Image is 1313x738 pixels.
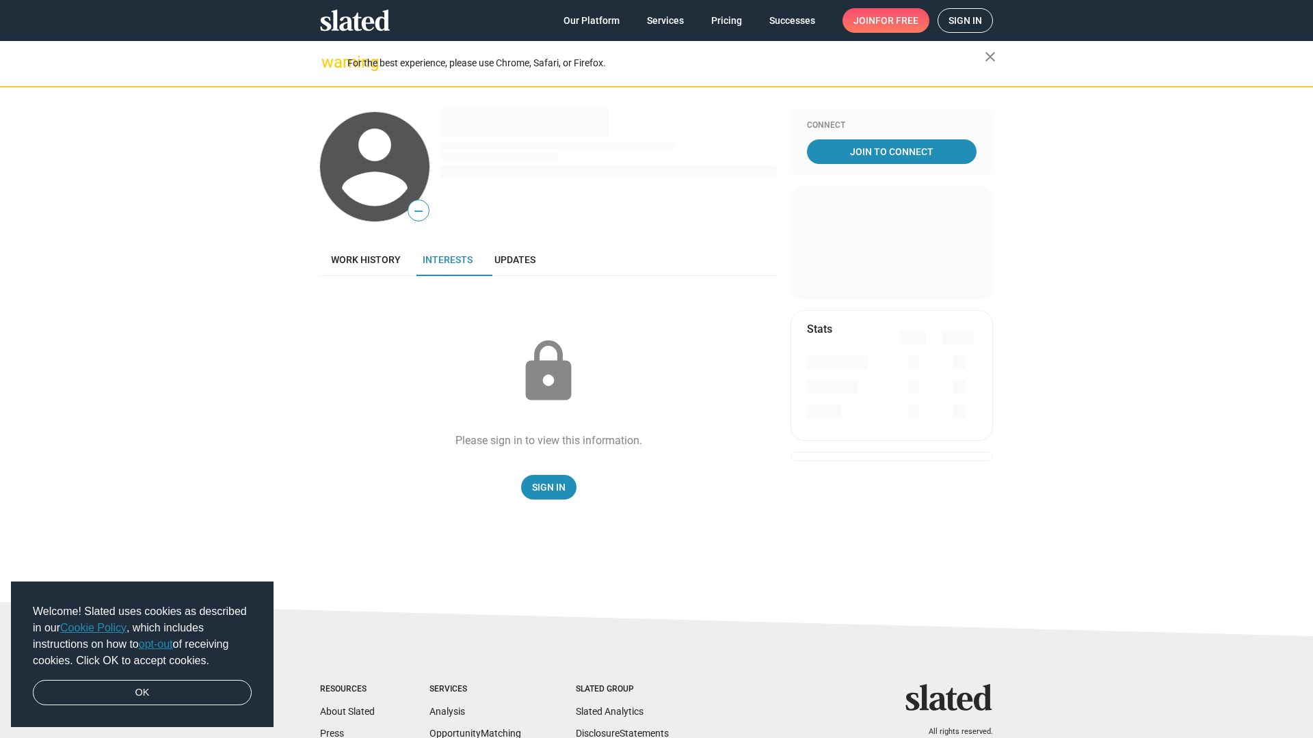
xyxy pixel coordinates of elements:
span: — [408,202,429,220]
a: Joinfor free [843,8,929,33]
a: Sign In [521,475,576,500]
div: For the best experience, please use Chrome, Safari, or Firefox. [347,54,985,72]
span: for free [875,8,918,33]
a: Work history [320,243,412,276]
a: Services [636,8,695,33]
span: Work history [331,254,401,265]
div: cookieconsent [11,582,274,728]
a: opt-out [139,638,173,650]
span: Services [647,8,684,33]
a: Updates [483,243,546,276]
a: Our Platform [553,8,631,33]
a: Analysis [429,706,465,717]
a: dismiss cookie message [33,680,252,706]
span: Welcome! Slated uses cookies as described in our , which includes instructions on how to of recei... [33,603,252,669]
span: Pricing [711,8,742,33]
span: Successes [769,8,815,33]
a: Interests [412,243,483,276]
div: Connect [807,120,977,131]
span: Updates [494,254,535,265]
mat-icon: warning [321,54,338,70]
span: Join To Connect [810,139,974,164]
span: Our Platform [563,8,620,33]
a: Slated Analytics [576,706,644,717]
a: About Slated [320,706,375,717]
span: Join [853,8,918,33]
mat-icon: lock [514,338,583,406]
span: Sign in [949,9,982,32]
div: Slated Group [576,684,669,695]
span: Sign In [532,475,566,500]
span: Interests [423,254,473,265]
div: Resources [320,684,375,695]
div: Services [429,684,521,695]
mat-card-title: Stats [807,322,832,336]
a: Pricing [700,8,753,33]
a: Join To Connect [807,139,977,164]
a: Successes [758,8,826,33]
a: Sign in [938,8,993,33]
mat-icon: close [982,49,998,65]
div: Please sign in to view this information. [455,433,642,448]
a: Cookie Policy [60,622,127,633]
